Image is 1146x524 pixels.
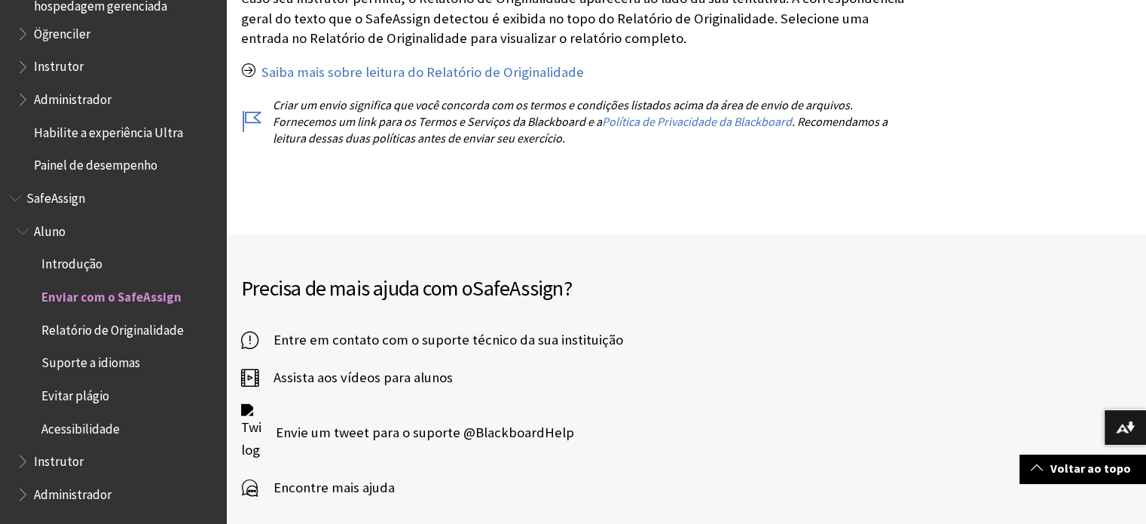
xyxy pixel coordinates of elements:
[241,272,686,304] h2: Precisa de mais ajuda com o ?
[241,366,453,389] a: Assista aos vídeos para alunos
[41,317,184,338] span: Relatório de Originalidade
[258,329,623,351] span: Entre em contato com o suporte técnico da sua instituição
[241,404,574,461] a: Twitter logo Envie um tweet para o suporte @BlackboardHelp
[34,54,84,75] span: Instrutor
[261,63,584,81] a: Saiba mais sobre leitura do Relatório de Originalidade
[34,449,84,469] span: Instrutor
[258,366,453,389] span: Assista aos vídeos para alunos
[1019,455,1146,483] a: Voltar ao topo
[241,477,395,499] a: Encontre mais ajuda
[9,185,217,507] nav: Book outline for Blackboard SafeAssign
[26,185,85,206] span: SafeAssign
[241,404,261,461] img: Twitter logo
[34,87,112,107] span: Administrador
[41,416,120,437] span: Acessibilidade
[258,477,395,499] span: Encontre mais ajuda
[241,329,623,351] a: Entre em contato com o suporte técnico da sua instituição
[41,351,140,371] span: Suporte a idiomas
[41,383,109,403] span: Evitar plágio
[34,219,66,239] span: Aluno
[261,421,574,444] span: Envie um tweet para o suporte @BlackboardHelp
[472,274,563,302] span: SafeAssign
[41,252,102,272] span: Introdução
[34,153,157,173] span: Painel de desempenho
[41,284,182,305] span: Enviar com o SafeAssign
[34,120,183,140] span: Habilite a experiência Ultra
[602,114,792,130] a: Política de Privacidade da Blackboard
[34,21,90,41] span: Öğrenciler
[34,482,112,502] span: Administrador
[241,97,908,147] p: Criar um envio significa que você concorda com os termos e condições listados acima da área de en...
